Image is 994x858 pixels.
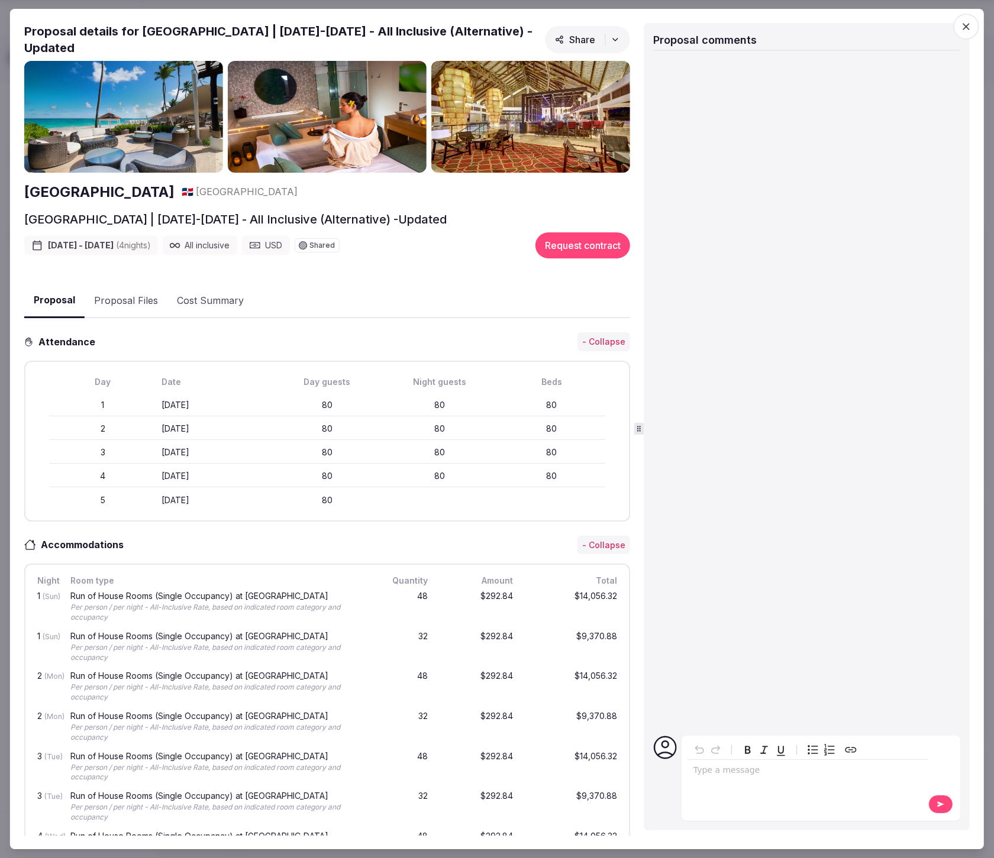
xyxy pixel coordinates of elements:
[373,789,430,825] div: 32
[70,592,362,600] div: Run of House Rooms (Single Occupancy) at [GEOGRAPHIC_DATA]
[498,399,605,411] div: 80
[24,283,85,318] button: Proposal
[35,574,59,587] div: Night
[35,750,59,785] div: 3
[44,792,63,801] span: (Tue)
[756,742,773,758] button: Italic
[525,710,619,745] div: $9,370.88
[161,446,269,458] div: [DATE]
[440,789,515,825] div: $292.84
[525,789,619,825] div: $9,370.88
[49,399,157,411] div: 1
[431,61,630,173] img: Gallery photo 3
[70,643,362,663] div: Per person / per night - All-Inclusive Rate, based on indicated room category and occupancy
[498,446,605,458] div: 80
[49,446,157,458] div: 3
[35,789,59,825] div: 3
[167,284,253,318] button: Cost Summary
[182,186,193,197] span: 🇩🇴
[689,760,928,783] div: editable markdown
[163,236,237,255] div: All inclusive
[70,682,362,702] div: Per person / per night - All-Inclusive Rate, based on indicated room category and occupancy
[35,630,59,665] div: 1
[70,802,362,823] div: Per person / per night - All-Inclusive Rate, based on indicated room category and occupancy
[805,742,838,758] div: toggle group
[241,236,289,255] div: USD
[373,750,430,785] div: 48
[43,632,60,641] span: (Sun)
[85,284,167,318] button: Proposal Files
[805,742,821,758] button: Bulleted list
[386,423,493,435] div: 80
[440,574,515,587] div: Amount
[440,710,515,745] div: $292.84
[386,470,493,482] div: 80
[373,669,430,705] div: 48
[43,592,60,601] span: (Sun)
[577,332,630,351] button: - Collapse
[821,742,838,758] button: Numbered list
[228,61,427,173] img: Gallery photo 2
[386,399,493,411] div: 80
[440,630,515,665] div: $292.84
[498,376,605,388] div: Beds
[555,34,595,46] span: Share
[70,763,362,783] div: Per person / per night - All-Inclusive Rate, based on indicated room category and occupancy
[373,590,430,625] div: 48
[182,185,193,198] button: 🇩🇴
[161,494,269,506] div: [DATE]
[24,182,175,202] a: [GEOGRAPHIC_DATA]
[70,832,362,840] div: Run of House Rooms (Single Occupancy) at [GEOGRAPHIC_DATA]
[273,470,381,482] div: 80
[773,742,789,758] button: Underline
[273,423,381,435] div: 80
[24,211,447,228] h2: [GEOGRAPHIC_DATA] | [DATE]-[DATE] - All Inclusive (Alternative) -Updated
[525,669,619,705] div: $14,056.32
[525,750,619,785] div: $14,056.32
[44,752,63,761] span: (Tue)
[70,632,362,640] div: Run of House Rooms (Single Occupancy) at [GEOGRAPHIC_DATA]
[386,376,493,388] div: Night guests
[273,446,381,458] div: 80
[161,376,269,388] div: Date
[525,574,619,587] div: Total
[70,752,362,760] div: Run of House Rooms (Single Occupancy) at [GEOGRAPHIC_DATA]
[373,630,430,665] div: 32
[440,750,515,785] div: $292.84
[440,590,515,625] div: $292.84
[525,630,619,665] div: $9,370.88
[535,232,630,258] button: Request contract
[577,536,630,555] button: - Collapse
[68,574,364,587] div: Room type
[49,423,157,435] div: 2
[45,832,66,841] span: (Wed)
[116,240,151,250] span: ( 4 night s )
[309,242,335,249] span: Shared
[49,494,157,506] div: 5
[24,23,540,56] h2: Proposal details for [GEOGRAPHIC_DATA] | [DATE]-[DATE] - All Inclusive (Alternative) -Updated
[161,399,269,411] div: [DATE]
[161,423,269,435] div: [DATE]
[273,494,381,506] div: 80
[35,710,59,745] div: 2
[44,672,64,681] span: (Mon)
[498,423,605,435] div: 80
[843,742,859,758] button: Create link
[35,669,59,705] div: 2
[70,672,362,680] div: Run of House Rooms (Single Occupancy) at [GEOGRAPHIC_DATA]
[70,712,362,720] div: Run of House Rooms (Single Occupancy) at [GEOGRAPHIC_DATA]
[24,61,223,173] img: Gallery photo 1
[373,574,430,587] div: Quantity
[373,710,430,745] div: 32
[70,723,362,743] div: Per person / per night - All-Inclusive Rate, based on indicated room category and occupancy
[49,376,157,388] div: Day
[498,470,605,482] div: 80
[273,376,381,388] div: Day guests
[386,446,493,458] div: 80
[70,792,362,800] div: Run of House Rooms (Single Occupancy) at [GEOGRAPHIC_DATA]
[34,335,105,349] h3: Attendance
[161,470,269,482] div: [DATE]
[273,399,381,411] div: 80
[653,34,757,46] span: Proposal comments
